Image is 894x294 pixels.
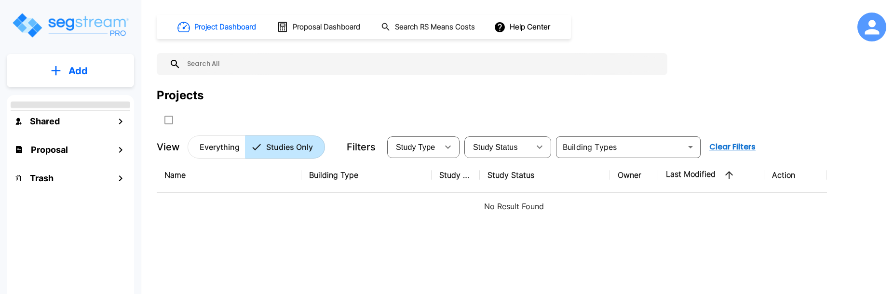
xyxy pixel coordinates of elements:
p: View [157,140,180,154]
span: Study Status [473,143,518,151]
button: Everything [188,135,245,159]
div: Select [389,134,438,160]
button: Project Dashboard [174,16,261,38]
p: No Result Found [164,200,864,212]
h1: Proposal Dashboard [293,22,360,33]
div: Select [466,134,530,160]
p: Filters [347,140,376,154]
th: Owner [610,158,658,193]
button: Studies Only [245,135,325,159]
button: Add [7,57,134,85]
button: Open [684,140,697,154]
p: Add [68,64,88,78]
button: Search RS Means Costs [377,18,480,37]
p: Studies Only [266,141,313,153]
h1: Project Dashboard [194,22,256,33]
th: Name [157,158,301,193]
button: Clear Filters [705,137,759,157]
th: Study Status [480,158,610,193]
div: Platform [188,135,325,159]
h1: Trash [30,172,54,185]
input: Search All [181,53,663,75]
input: Building Types [559,140,682,154]
div: Projects [157,87,203,104]
h1: Search RS Means Costs [395,22,475,33]
h1: Proposal [31,143,68,156]
h1: Shared [30,115,60,128]
span: Study Type [396,143,435,151]
th: Action [764,158,827,193]
button: Proposal Dashboard [273,17,366,37]
button: SelectAll [159,110,178,130]
th: Building Type [301,158,432,193]
img: Logo [11,12,129,39]
p: Everything [200,141,240,153]
th: Last Modified [658,158,764,193]
button: Help Center [492,18,554,36]
th: Study Type [432,158,480,193]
